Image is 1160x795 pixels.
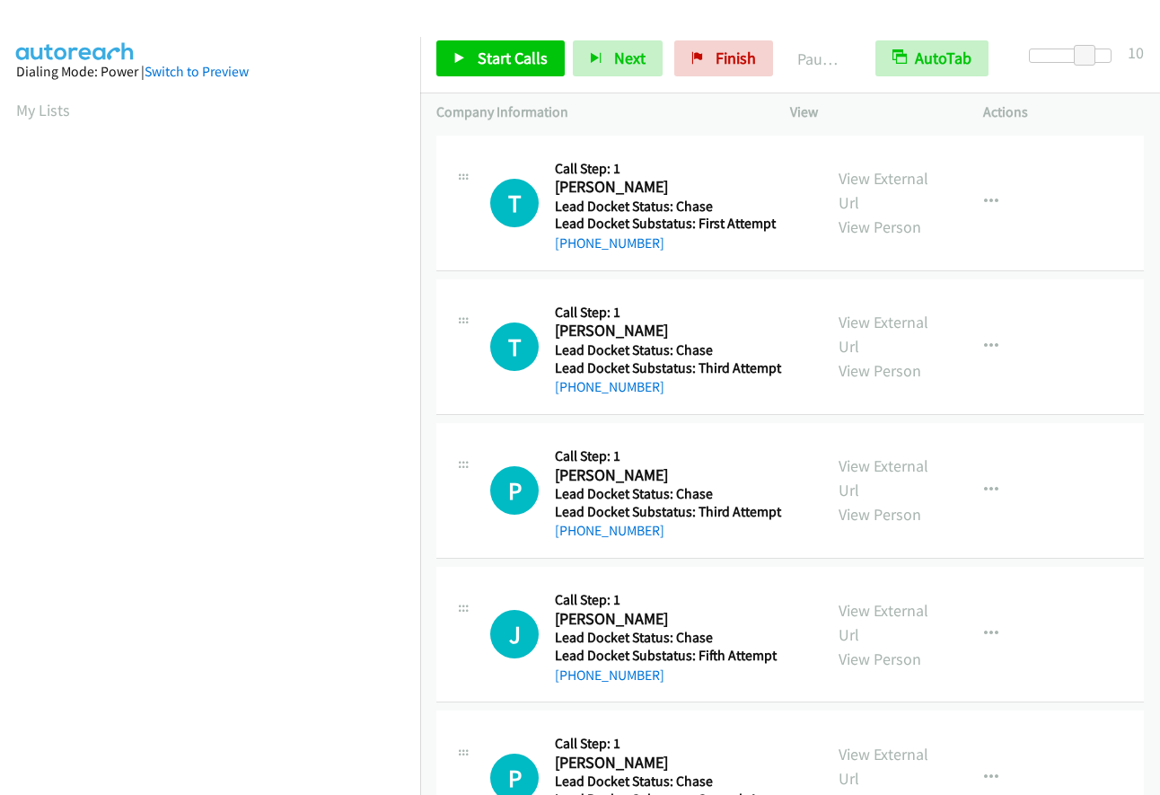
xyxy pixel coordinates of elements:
[436,102,758,123] p: Company Information
[614,48,646,68] span: Next
[573,40,663,76] button: Next
[839,360,921,381] a: View Person
[490,466,539,515] h1: P
[490,179,539,227] h1: T
[555,591,794,609] h5: Call Step: 1
[555,321,794,341] h2: [PERSON_NAME]
[555,503,794,521] h5: Lead Docket Substatus: Third Attempt
[797,47,843,71] p: Paused
[839,649,921,669] a: View Person
[555,378,664,395] a: [PHONE_NUMBER]
[555,773,798,791] h5: Lead Docket Status: Chase
[555,609,794,630] h2: [PERSON_NAME]
[555,160,794,178] h5: Call Step: 1
[839,216,921,237] a: View Person
[875,40,989,76] button: AutoTab
[555,667,664,684] a: [PHONE_NUMBER]
[555,359,794,377] h5: Lead Docket Substatus: Third Attempt
[555,234,664,252] a: [PHONE_NUMBER]
[555,177,794,198] h2: [PERSON_NAME]
[839,168,928,213] a: View External Url
[674,40,773,76] a: Finish
[16,100,70,120] a: My Lists
[490,322,539,371] h1: T
[716,48,756,68] span: Finish
[555,522,664,539] a: [PHONE_NUMBER]
[1128,40,1144,65] div: 10
[555,629,794,647] h5: Lead Docket Status: Chase
[436,40,565,76] a: Start Calls
[555,753,794,773] h2: [PERSON_NAME]
[490,610,539,658] h1: J
[839,600,928,645] a: View External Url
[555,198,794,216] h5: Lead Docket Status: Chase
[839,455,928,500] a: View External Url
[145,63,249,80] a: Switch to Preview
[555,485,794,503] h5: Lead Docket Status: Chase
[839,744,928,789] a: View External Url
[555,215,794,233] h5: Lead Docket Substatus: First Attempt
[478,48,548,68] span: Start Calls
[555,304,794,322] h5: Call Step: 1
[839,504,921,525] a: View Person
[555,735,798,753] h5: Call Step: 1
[555,341,794,359] h5: Lead Docket Status: Chase
[16,61,404,83] div: Dialing Mode: Power |
[555,465,794,486] h2: [PERSON_NAME]
[983,102,1144,123] p: Actions
[555,447,794,465] h5: Call Step: 1
[790,102,951,123] p: View
[1108,326,1160,469] iframe: Resource Center
[555,647,794,665] h5: Lead Docket Substatus: Fifth Attempt
[839,312,928,357] a: View External Url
